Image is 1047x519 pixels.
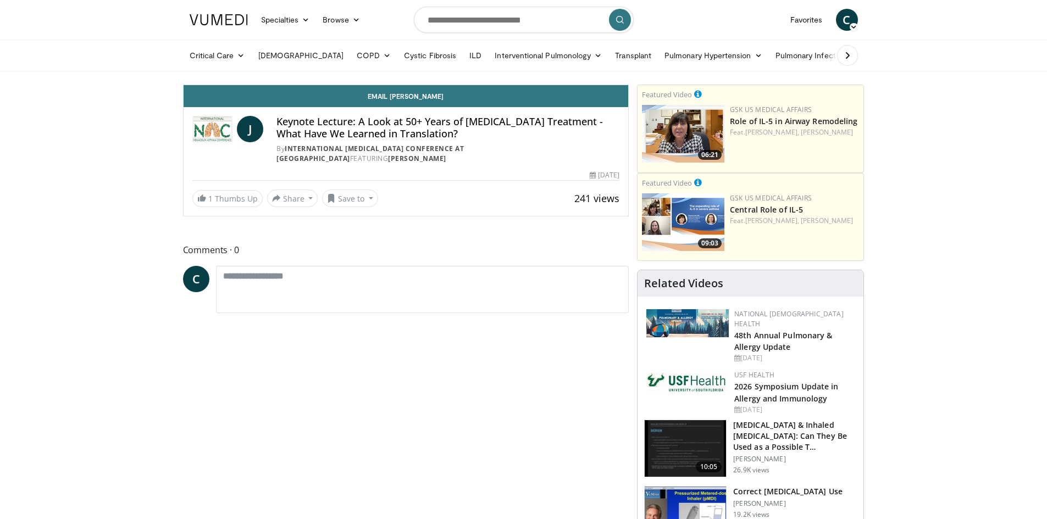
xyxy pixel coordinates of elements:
a: Cystic Fibrosis [397,44,463,66]
h3: [MEDICAL_DATA] & Inhaled [MEDICAL_DATA]: Can They Be Used as a Possible T… [733,420,857,453]
a: [PERSON_NAME] [801,127,853,137]
a: Browse [316,9,367,31]
a: COPD [350,44,397,66]
h3: Correct [MEDICAL_DATA] Use [733,486,843,497]
a: International [MEDICAL_DATA] Conference at [GEOGRAPHIC_DATA] [276,144,464,163]
a: 1 Thumbs Up [192,190,263,207]
span: 1 [208,193,213,204]
a: GSK US Medical Affairs [730,105,812,114]
h4: Related Videos [644,277,723,290]
a: C [183,266,209,292]
div: [DATE] [590,170,619,180]
p: 19.2K views [733,510,769,519]
a: Specialties [254,9,317,31]
div: By FEATURING [276,144,619,164]
input: Search topics, interventions [414,7,634,33]
h4: Keynote Lecture: A Look at 50+ Years of [MEDICAL_DATA] Treatment - What Have We Learned in Transl... [276,116,619,139]
a: 09:03 [642,193,724,251]
a: 10:05 [MEDICAL_DATA] & Inhaled [MEDICAL_DATA]: Can They Be Used as a Possible T… [PERSON_NAME] 26... [644,420,857,478]
a: [PERSON_NAME], [745,127,799,137]
div: Feat. [730,127,859,137]
small: Featured Video [642,90,692,99]
a: [PERSON_NAME], [745,216,799,225]
a: C [836,9,858,31]
img: b90f5d12-84c1-472e-b843-5cad6c7ef911.jpg.150x105_q85_autocrop_double_scale_upscale_version-0.2.jpg [646,309,729,337]
span: Comments 0 [183,243,629,257]
a: [PERSON_NAME] [801,216,853,225]
img: VuMedi Logo [190,14,248,25]
a: Transplant [608,44,658,66]
a: Favorites [784,9,829,31]
div: [DATE] [734,353,855,363]
a: Role of IL-5 in Airway Remodeling [730,116,857,126]
a: [DEMOGRAPHIC_DATA] [252,44,350,66]
span: 241 views [574,192,619,205]
a: ILD [463,44,488,66]
img: 6ba8804a-8538-4002-95e7-a8f8012d4a11.png.150x105_q85_autocrop_double_scale_upscale_version-0.2.jpg [646,370,729,394]
p: [PERSON_NAME] [733,455,857,464]
p: [PERSON_NAME] [733,499,843,508]
p: 26.9K views [733,466,769,475]
a: 48th Annual Pulmonary & Allergy Update [734,330,832,352]
img: International Asthma Conference at Nemacolin [192,116,233,142]
a: Central Role of IL-5 [730,204,803,215]
a: [PERSON_NAME] [388,154,446,163]
a: GSK US Medical Affairs [730,193,812,203]
img: c5059ee8-8c1c-4b79-af0f-b6fd60368875.png.150x105_q85_crop-smart_upscale.jpg [642,105,724,163]
a: Pulmonary Infection [769,44,864,66]
a: Interventional Pulmonology [488,44,608,66]
span: 10:05 [696,461,722,472]
img: 37481b79-d16e-4fea-85a1-c1cf910aa164.150x105_q85_crop-smart_upscale.jpg [645,420,726,477]
div: Feat. [730,216,859,226]
a: 2026 Symposium Update in Allergy and Immunology [734,381,838,403]
a: USF Health [734,370,774,380]
a: Critical Care [183,44,252,66]
a: National [DEMOGRAPHIC_DATA] Health [734,309,844,328]
button: Share [267,189,318,207]
button: Save to [322,189,378,207]
a: Pulmonary Hypertension [658,44,769,66]
a: 06:21 [642,105,724,163]
span: 06:21 [698,150,722,160]
a: Email [PERSON_NAME] [184,85,629,107]
a: J [237,116,263,142]
span: 09:03 [698,238,722,248]
img: 456f1ee3-2d0a-4dcc-870d-9ba7c7a088c3.png.150x105_q85_crop-smart_upscale.jpg [642,193,724,251]
small: Featured Video [642,178,692,188]
div: [DATE] [734,405,855,415]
